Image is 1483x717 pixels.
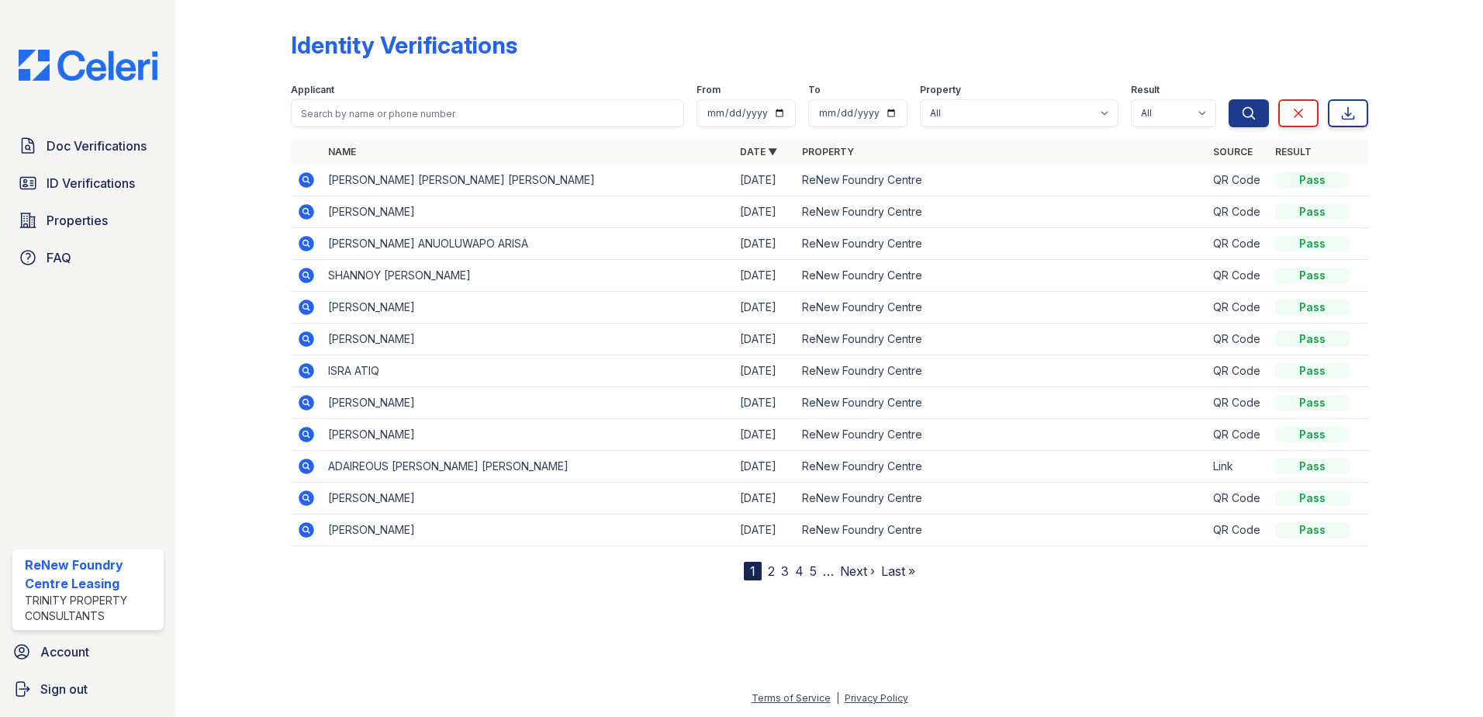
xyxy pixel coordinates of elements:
td: QR Code [1207,165,1269,196]
td: QR Code [1207,355,1269,387]
td: QR Code [1207,260,1269,292]
td: [PERSON_NAME] [PERSON_NAME] [PERSON_NAME] [322,165,734,196]
div: Pass [1275,490,1350,506]
div: Pass [1275,172,1350,188]
td: ReNew Foundry Centre [796,419,1208,451]
span: Sign out [40,680,88,698]
div: Pass [1275,268,1350,283]
td: [DATE] [734,228,796,260]
a: Last » [881,563,915,579]
span: Account [40,643,89,661]
div: ReNew Foundry Centre Leasing [25,556,157,593]
td: ReNew Foundry Centre [796,483,1208,514]
td: [PERSON_NAME] [322,292,734,324]
td: [DATE] [734,165,796,196]
td: QR Code [1207,324,1269,355]
td: ReNew Foundry Centre [796,228,1208,260]
td: ADAIREOUS [PERSON_NAME] [PERSON_NAME] [322,451,734,483]
td: [DATE] [734,483,796,514]
td: [PERSON_NAME] [322,514,734,546]
a: 4 [795,563,804,579]
td: SHANNOY [PERSON_NAME] [322,260,734,292]
a: Privacy Policy [845,692,908,704]
td: QR Code [1207,419,1269,451]
a: 5 [810,563,817,579]
a: Terms of Service [752,692,831,704]
div: Identity Verifications [291,31,517,59]
img: CE_Logo_Blue-a8612792a0a2168367f1c8372b55b34899dd931a85d93a1a3d3e32e68fde9ad4.png [6,50,170,81]
td: [DATE] [734,324,796,355]
td: ReNew Foundry Centre [796,451,1208,483]
td: ReNew Foundry Centre [796,165,1208,196]
td: [PERSON_NAME] [322,324,734,355]
div: Pass [1275,236,1350,251]
td: [PERSON_NAME] [322,196,734,228]
td: [DATE] [734,387,796,419]
label: Property [920,84,961,96]
div: 1 [744,562,762,580]
td: ReNew Foundry Centre [796,355,1208,387]
td: [PERSON_NAME] ANUOLUWAPO ARISA [322,228,734,260]
label: From [697,84,721,96]
td: [PERSON_NAME] [322,387,734,419]
td: [DATE] [734,451,796,483]
label: Result [1131,84,1160,96]
td: QR Code [1207,483,1269,514]
div: Pass [1275,522,1350,538]
span: Properties [47,211,108,230]
td: QR Code [1207,196,1269,228]
td: [DATE] [734,196,796,228]
td: QR Code [1207,228,1269,260]
td: Link [1207,451,1269,483]
span: … [823,562,834,580]
a: Source [1213,146,1253,158]
td: [DATE] [734,292,796,324]
div: | [836,692,839,704]
td: ReNew Foundry Centre [796,292,1208,324]
div: Pass [1275,363,1350,379]
div: Pass [1275,204,1350,220]
td: ReNew Foundry Centre [796,514,1208,546]
td: QR Code [1207,292,1269,324]
input: Search by name or phone number [291,99,684,127]
div: Trinity Property Consultants [25,593,157,624]
td: QR Code [1207,387,1269,419]
a: Doc Verifications [12,130,164,161]
span: Doc Verifications [47,137,147,155]
a: 2 [768,563,775,579]
span: FAQ [47,248,71,267]
div: Pass [1275,459,1350,474]
td: [PERSON_NAME] [322,483,734,514]
a: Name [328,146,356,158]
a: Property [802,146,854,158]
td: [DATE] [734,355,796,387]
td: QR Code [1207,514,1269,546]
a: Next › [840,563,875,579]
a: FAQ [12,242,164,273]
a: Date ▼ [740,146,777,158]
label: To [808,84,821,96]
td: ReNew Foundry Centre [796,260,1208,292]
td: [PERSON_NAME] [322,419,734,451]
div: Pass [1275,300,1350,315]
a: 3 [781,563,789,579]
a: Result [1275,146,1312,158]
label: Applicant [291,84,334,96]
a: Account [6,636,170,667]
td: ReNew Foundry Centre [796,387,1208,419]
a: Sign out [6,674,170,705]
td: ReNew Foundry Centre [796,196,1208,228]
a: Properties [12,205,164,236]
div: Pass [1275,427,1350,442]
td: ISRA ATIQ [322,355,734,387]
td: [DATE] [734,260,796,292]
td: [DATE] [734,514,796,546]
div: Pass [1275,331,1350,347]
td: [DATE] [734,419,796,451]
span: ID Verifications [47,174,135,192]
td: ReNew Foundry Centre [796,324,1208,355]
div: Pass [1275,395,1350,410]
a: ID Verifications [12,168,164,199]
